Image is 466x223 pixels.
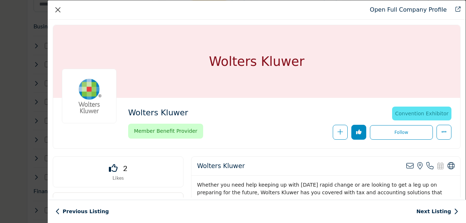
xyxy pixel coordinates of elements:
button: More Options [437,125,451,140]
span: Whether you need help keeping up with [DATE] rapid change or are looking to get a leg up on prepa... [197,182,442,203]
p: Likes [62,174,174,182]
span: 2 [123,163,127,174]
a: Next Listing [416,208,458,215]
button: Redirect to login [370,125,433,140]
button: Redirect to login page [333,125,348,140]
a: Previous Listing [55,208,109,215]
h1: Wolters Kluwer [209,25,304,98]
h2: Wolters Kluwer [128,108,328,118]
a: Redirect to wolters [370,6,447,13]
p: Convention Exhibitor [395,108,449,119]
a: Redirect to wolters [450,5,461,14]
button: Close [53,5,63,15]
span: Member Benefit Provider [131,126,200,137]
h2: Wolters Kluwer [197,162,245,170]
img: wolters logo [62,69,116,123]
button: Redirect to login page [351,125,366,140]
